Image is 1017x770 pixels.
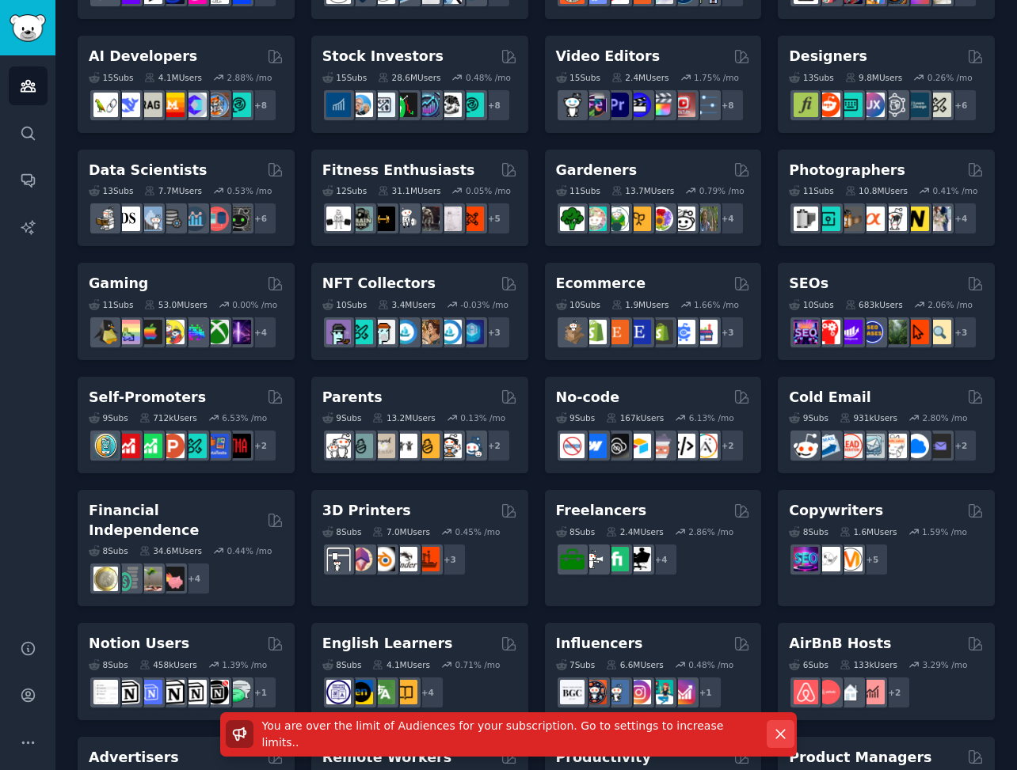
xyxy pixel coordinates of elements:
[415,434,440,458] img: NewParents
[415,320,440,344] img: CryptoArt
[789,299,833,310] div: 10 Sub s
[789,388,870,408] h2: Cold Email
[560,680,585,704] img: BeautyGuruChatter
[393,93,417,117] img: Trading
[460,412,505,423] div: 0.13 % /mo
[160,434,185,458] img: ProductHunters
[89,501,261,540] h2: Financial Independence
[116,434,140,458] img: youtubepromotion
[93,680,118,704] img: Notiontemplates
[816,207,840,231] img: streetphotography
[437,207,462,231] img: physicaltherapy
[582,207,607,231] img: succulents
[227,320,251,344] img: TwitchStreaming
[89,659,128,670] div: 8 Sub s
[556,388,620,408] h2: No-code
[466,72,511,83] div: 0.48 % /mo
[89,412,128,423] div: 9 Sub s
[604,434,629,458] img: NoCodeSaaS
[882,434,907,458] img: b2b_sales
[244,202,277,235] div: + 6
[649,93,673,117] img: finalcutpro
[838,680,863,704] img: rentalproperties
[556,659,596,670] div: 7 Sub s
[160,567,185,591] img: fatFIRE
[393,547,417,571] img: ender3
[227,93,251,117] img: AIDevelopersSociety
[160,320,185,344] img: GamerPals
[93,434,118,458] img: AppIdeas
[89,72,133,83] div: 15 Sub s
[711,429,745,462] div: + 2
[789,47,867,66] h2: Designers
[944,316,977,349] div: + 3
[393,207,417,231] img: weightroom
[116,207,140,231] img: datascience
[262,719,724,749] span: You are over the limit of Audiences for your subscription. Go to settings to increase limits. .
[582,320,607,344] img: shopify
[922,526,967,537] div: 1.59 % /mo
[689,412,734,423] div: 6.13 % /mo
[89,545,128,556] div: 8 Sub s
[927,93,951,117] img: UX_Design
[882,320,907,344] img: Local_SEO
[204,93,229,117] img: llmops
[415,547,440,571] img: FixMyPrint
[582,680,607,704] img: socialmedia
[905,434,929,458] img: B2BSaaS
[227,545,272,556] div: 0.44 % /mo
[845,299,903,310] div: 683k Users
[604,93,629,117] img: premiere
[556,526,596,537] div: 8 Sub s
[560,320,585,344] img: dropship
[89,299,133,310] div: 11 Sub s
[840,659,897,670] div: 133k Users
[466,185,511,196] div: 0.05 % /mo
[222,659,267,670] div: 1.39 % /mo
[927,434,951,458] img: EmailOutreach
[437,93,462,117] img: swingtrading
[794,547,818,571] img: SEO
[627,434,651,458] img: Airtable
[322,526,362,537] div: 8 Sub s
[816,434,840,458] img: Emailmarketing
[349,680,373,704] img: EnglishLearning
[816,320,840,344] img: TechSEO
[204,434,229,458] img: betatests
[349,93,373,117] img: ValueInvesting
[322,72,367,83] div: 15 Sub s
[688,659,733,670] div: 0.48 % /mo
[349,207,373,231] img: GymMotivation
[89,161,207,180] h2: Data Scientists
[139,412,197,423] div: 712k Users
[222,412,267,423] div: 6.53 % /mo
[116,567,140,591] img: FinancialPlanning
[604,547,629,571] img: Fiverr
[378,299,436,310] div: 3.4M Users
[556,274,646,294] h2: Ecommerce
[139,659,197,670] div: 458k Users
[556,161,638,180] h2: Gardeners
[838,320,863,344] img: seogrowth
[560,434,585,458] img: nocode
[89,388,206,408] h2: Self-Promoters
[860,320,885,344] img: SEO_cases
[204,207,229,231] img: datasets
[932,185,977,196] div: 0.41 % /mo
[556,72,600,83] div: 15 Sub s
[160,680,185,704] img: NotionGeeks
[927,299,973,310] div: 2.06 % /mo
[794,320,818,344] img: SEO_Digital_Marketing
[693,320,718,344] img: ecommerce_growth
[882,93,907,117] img: userexperience
[582,547,607,571] img: freelance_forhire
[604,680,629,704] img: Instagram
[204,320,229,344] img: XboxGamers
[560,207,585,231] img: vegetablegardening
[93,320,118,344] img: linux_gaming
[459,320,484,344] img: DigitalItems
[182,680,207,704] img: AskNotion
[322,412,362,423] div: 9 Sub s
[244,316,277,349] div: + 4
[838,547,863,571] img: content_marketing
